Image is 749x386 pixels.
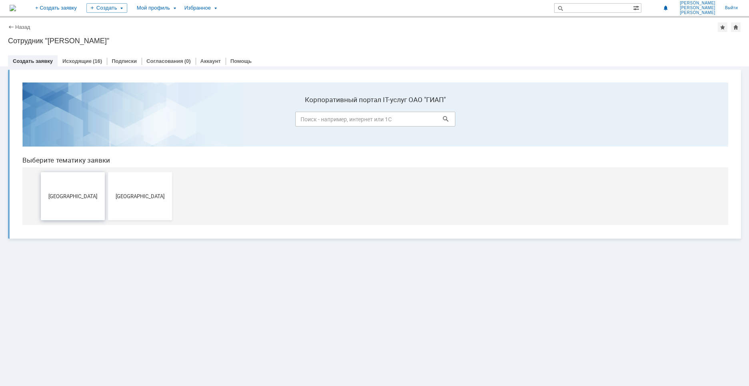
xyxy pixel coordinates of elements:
div: (0) [184,58,191,64]
button: [GEOGRAPHIC_DATA] [92,96,156,144]
button: [GEOGRAPHIC_DATA] [25,96,89,144]
img: logo [10,5,16,11]
a: Перейти на домашнюю страницу [10,5,16,11]
a: Согласования [146,58,183,64]
div: (16) [93,58,102,64]
span: [PERSON_NAME] [680,1,715,6]
a: Назад [15,24,30,30]
div: Сделать домашней страницей [731,22,741,32]
span: [GEOGRAPHIC_DATA] [27,117,86,123]
a: Помощь [230,58,252,64]
a: Исходящие [62,58,92,64]
div: Создать [86,3,127,13]
span: [PERSON_NAME] [680,6,715,10]
span: [PERSON_NAME] [680,10,715,15]
span: [GEOGRAPHIC_DATA] [94,117,154,123]
div: Добавить в избранное [718,22,727,32]
header: Выберите тематику заявки [6,80,712,88]
a: Создать заявку [13,58,53,64]
span: Расширенный поиск [633,4,641,11]
a: Аккаунт [200,58,221,64]
div: Сотрудник "[PERSON_NAME]" [8,37,741,45]
label: Корпоративный портал IT-услуг ОАО "ГИАП" [279,20,439,28]
a: Подписки [112,58,137,64]
input: Поиск - например, интернет или 1С [279,36,439,50]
